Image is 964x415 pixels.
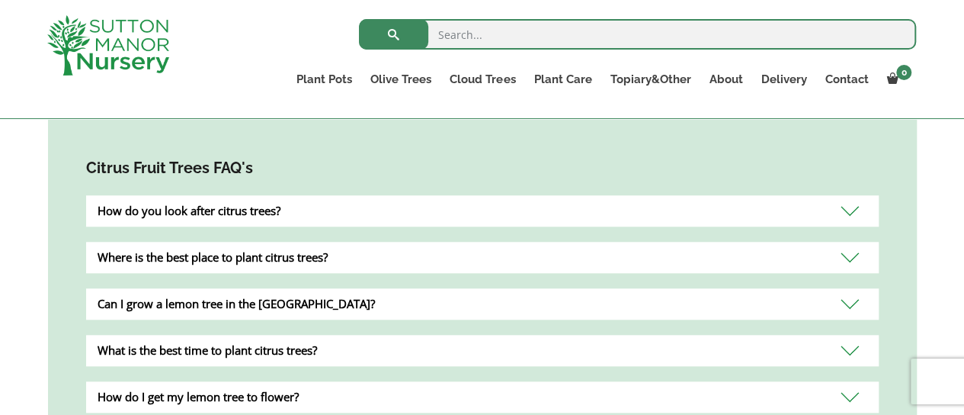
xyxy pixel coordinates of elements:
div: Can I grow a lemon tree in the [GEOGRAPHIC_DATA]? [86,288,879,320]
a: 0 [877,69,916,90]
a: Plant Pots [287,69,361,90]
input: Search... [359,19,916,50]
div: What is the best time to plant citrus trees? [86,335,879,366]
span: 0 [896,65,911,80]
a: Topiary&Other [600,69,700,90]
div: How do I get my lemon tree to flower? [86,381,879,413]
a: Plant Care [524,69,600,90]
a: Delivery [751,69,815,90]
div: Where is the best place to plant citrus trees? [86,242,879,273]
a: Contact [815,69,877,90]
a: Cloud Trees [440,69,524,90]
a: About [700,69,751,90]
img: logo [47,15,169,76]
div: How do you look after citrus trees? [86,195,879,227]
a: Olive Trees [361,69,440,90]
h4: Citrus Fruit Trees FAQ's [86,156,879,180]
